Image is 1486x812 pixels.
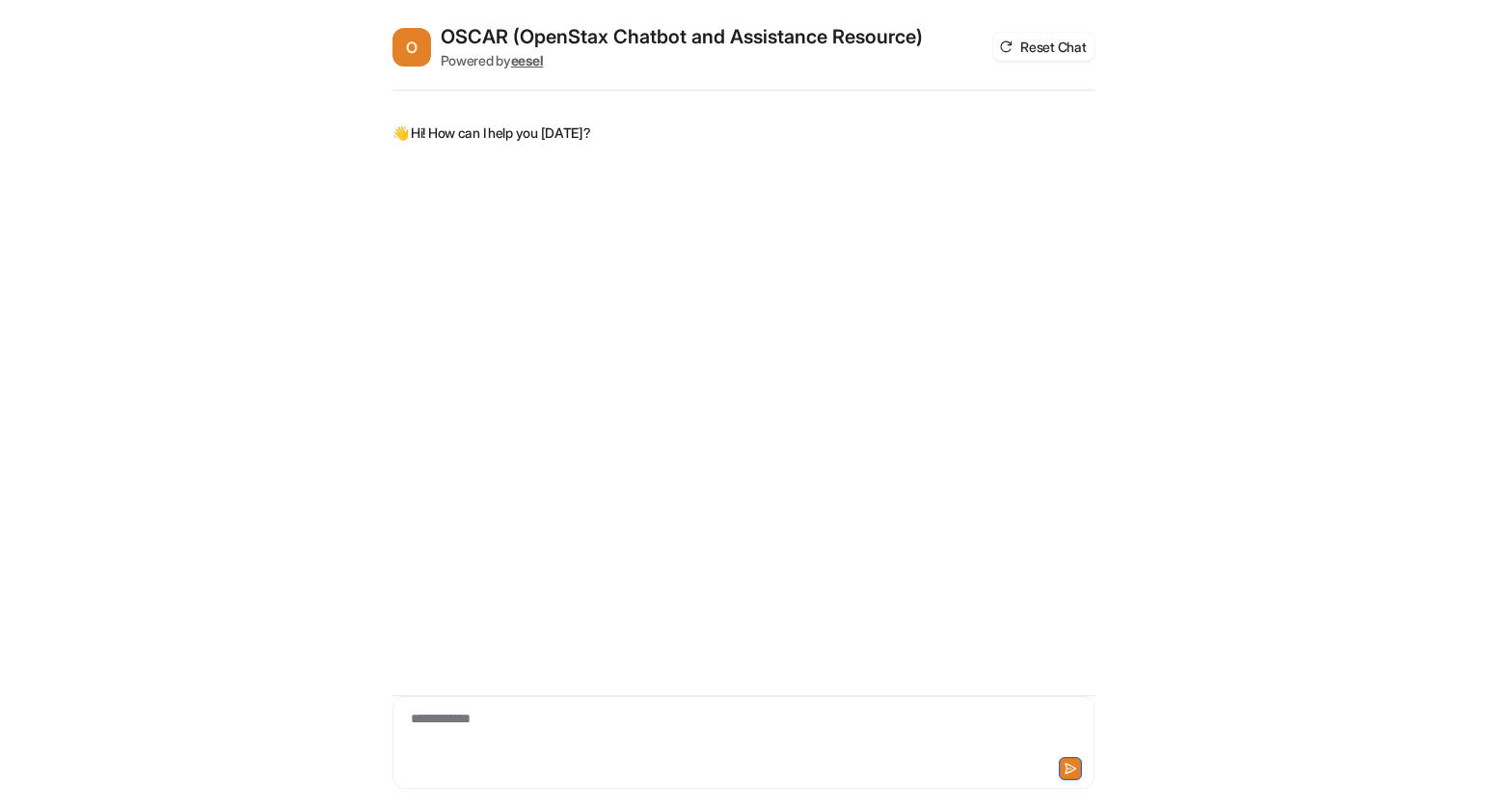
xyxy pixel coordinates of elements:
div: Powered by [441,50,923,70]
span: O [392,28,431,67]
h2: OSCAR (OpenStax Chatbot and Assistance Resource) [441,23,923,50]
b: eesel [511,52,544,68]
p: 👋 Hi! How can I help you [DATE]? [392,122,591,145]
button: Reset Chat [993,33,1094,61]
